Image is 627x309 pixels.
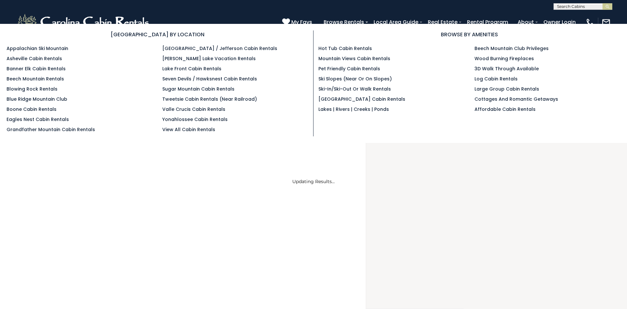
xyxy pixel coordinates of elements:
[7,45,68,52] a: Appalachian Ski Mountain
[425,16,461,28] a: Real Estate
[7,86,57,92] a: Blowing Rock Rentals
[318,55,390,62] a: Mountain Views Cabin Rentals
[7,30,308,39] h3: [GEOGRAPHIC_DATA] BY LOCATION
[474,55,534,62] a: Wood Burning Fireplaces
[162,126,215,133] a: View All Cabin Rentals
[318,106,389,112] a: Lakes | Rivers | Creeks | Ponds
[586,18,595,27] img: phone-regular-white.png
[474,86,539,92] a: Large Group Cabin Rentals
[7,106,56,112] a: Boone Cabin Rentals
[474,65,539,72] a: 3D Walk Through Available
[514,16,537,28] a: About
[282,18,314,26] a: My Favs
[162,55,256,62] a: [PERSON_NAME] Lake Vacation Rentals
[162,76,257,82] a: Seven Devils / Hawksnest Cabin Rentals
[318,30,620,39] h3: BROWSE BY AMENITIES
[7,55,62,62] a: Asheville Cabin Rentals
[7,116,69,123] a: Eagles Nest Cabin Rentals
[162,65,221,72] a: Lake Front Cabin Rentals
[474,106,536,112] a: Affordable Cabin Rentals
[291,18,312,26] span: My Favs
[318,45,372,52] a: Hot Tub Cabin Rentals
[16,12,152,32] img: White-1-2.png
[474,45,549,52] a: Beech Mountain Club Privileges
[318,65,380,72] a: Pet Friendly Cabin Rentals
[162,96,257,102] a: Tweetsie Cabin Rentals (Near Railroad)
[162,86,234,92] a: Sugar Mountain Cabin Rentals
[602,18,611,27] img: mail-regular-white.png
[474,76,518,82] a: Log Cabin Rentals
[162,106,225,112] a: Valle Crucis Cabin Rentals
[370,16,422,28] a: Local Area Guide
[7,65,66,72] a: Banner Elk Cabin Rentals
[162,116,228,123] a: Yonahlossee Cabin Rentals
[320,16,367,28] a: Browse Rentals
[474,96,558,102] a: Cottages and Romantic Getaways
[7,96,67,102] a: Blue Ridge Mountain Club
[464,16,511,28] a: Rental Program
[7,76,64,82] a: Beech Mountain Rentals
[318,76,392,82] a: Ski Slopes (Near or On Slopes)
[540,16,579,28] a: Owner Login
[318,86,391,92] a: Ski-in/Ski-Out or Walk Rentals
[162,45,277,52] a: [GEOGRAPHIC_DATA] / Jefferson Cabin Rentals
[318,96,405,102] a: [GEOGRAPHIC_DATA] Cabin Rentals
[7,126,95,133] a: Grandfather Mountain Cabin Rentals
